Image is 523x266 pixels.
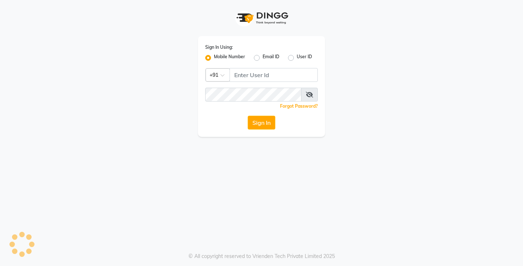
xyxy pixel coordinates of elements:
[205,44,233,51] label: Sign In Using:
[214,53,245,62] label: Mobile Number
[280,103,318,109] a: Forgot Password?
[263,53,279,62] label: Email ID
[230,68,318,82] input: Username
[248,116,275,130] button: Sign In
[232,7,291,29] img: logo1.svg
[297,53,312,62] label: User ID
[205,88,301,102] input: Username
